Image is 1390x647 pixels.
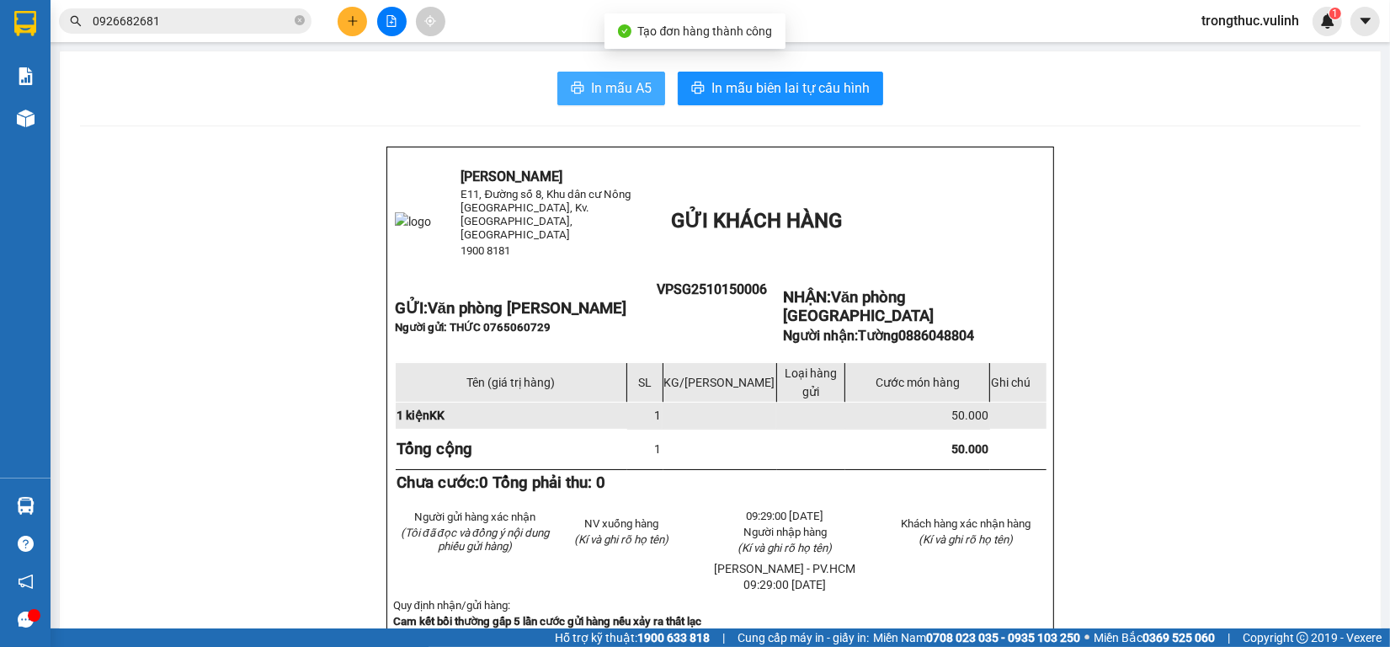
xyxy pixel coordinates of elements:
span: trongthuc.vulinh [1188,10,1313,31]
span: phone [8,29,21,43]
button: file-add [377,7,407,36]
span: Cung cấp máy in - giấy in: [738,628,869,647]
strong: 0369 525 060 [1142,631,1215,644]
span: ⚪️ [1084,634,1089,641]
span: | [1228,628,1230,647]
button: printerIn mẫu A5 [557,72,665,105]
span: Miền Nam [873,628,1080,647]
span: 1900 8181 [461,244,511,257]
span: search [70,15,82,27]
img: icon-new-feature [1320,13,1335,29]
span: 0 Tổng phải thu: 0 [479,473,605,492]
strong: Người nhận: [783,328,974,344]
span: close-circle [295,13,305,29]
img: solution-icon [17,67,35,85]
span: 50.000 [951,442,988,456]
span: Người gửi hàng xác nhận [414,511,535,523]
span: [PERSON_NAME] - PV.HCM [715,562,856,575]
span: Tạo đơn hàng thành công [638,24,773,38]
span: message [18,612,34,628]
strong: NHẬN: [783,288,934,325]
span: notification [18,574,34,590]
span: Văn phòng [PERSON_NAME] [428,299,626,318]
span: [PERSON_NAME] [461,168,563,184]
strong: 1900 633 818 [637,631,710,644]
span: Hỗ trợ kỹ thuật: [555,628,710,647]
img: qr-code [687,300,738,350]
span: 0886048804 [898,328,974,344]
span: Tường [858,328,974,344]
img: warehouse-icon [17,110,35,127]
sup: 1 [1329,8,1341,19]
td: Tên (giá trị hàng) [395,362,627,402]
span: copyright [1297,632,1308,644]
span: printer [571,81,584,97]
span: 09:29:00 [DATE] [744,578,827,591]
span: NV xuống hàng [584,517,658,530]
span: Quy định nhận/gửi hàng: [393,599,510,612]
span: (Kí và ghi rõ họ tên) [738,542,833,554]
li: 1900 8181 [8,26,321,47]
b: GỬI : Văn phòng [PERSON_NAME] [8,72,189,137]
img: warehouse-icon [17,497,35,515]
span: printer [691,81,705,97]
span: Người nhập hàng [743,526,827,538]
td: SL [627,362,663,402]
span: 1 kiệnKK [397,409,445,422]
button: plus [338,7,367,36]
span: VPSG2510150006 [657,281,767,297]
input: Tìm tên, số ĐT hoặc mã đơn [93,12,291,30]
span: 1 [1332,8,1338,19]
button: caret-down [1350,7,1380,36]
img: logo-vxr [14,11,36,36]
span: file-add [386,15,397,27]
strong: Cam kết bồi thường gấp 5 lần cước gửi hàng nếu xảy ra thất lạc [393,615,701,628]
strong: Tổng cộng [397,440,472,458]
strong: 0708 023 035 - 0935 103 250 [926,631,1080,644]
span: 1 [655,442,662,456]
span: question-circle [18,536,34,552]
span: 09:29:00 [DATE] [747,510,824,522]
img: logo [395,212,431,231]
span: (Kí và ghi rõ họ tên) [919,533,1013,546]
button: aim [416,7,445,36]
td: Ghi chú [990,362,1046,402]
strong: Chưa cước: [397,473,605,492]
span: caret-down [1358,13,1373,29]
span: aim [424,15,436,27]
span: (Kí và ghi rõ họ tên) [574,533,668,546]
span: In mẫu A5 [591,78,652,99]
span: GỬI KHÁCH HÀNG [671,209,842,233]
span: In mẫu biên lai tự cấu hình [711,78,870,99]
em: (Tôi đã đọc và đồng ý nội dung phiếu gửi hàng) [401,527,549,553]
button: printerIn mẫu biên lai tự cấu hình [678,72,883,105]
td: Loại hàng gửi [776,362,845,402]
td: Cước món hàng [845,362,990,402]
span: check-circle [618,24,631,38]
span: 1 [655,409,662,422]
span: Khách hàng xác nhận hàng [901,517,1031,530]
span: Miền Bắc [1094,628,1215,647]
strong: GỬI: [395,299,626,318]
span: Người gửi: THỨC 0765060729 [395,321,551,334]
span: close-circle [295,15,305,25]
span: E11, Đường số 8, Khu dân cư Nông [GEOGRAPHIC_DATA], Kv.[GEOGRAPHIC_DATA], [GEOGRAPHIC_DATA] [461,188,631,241]
span: plus [347,15,359,27]
span: | [722,628,725,647]
span: Văn phòng [GEOGRAPHIC_DATA] [783,288,934,325]
td: KG/[PERSON_NAME] [663,362,776,402]
span: 50.000 [951,409,988,422]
